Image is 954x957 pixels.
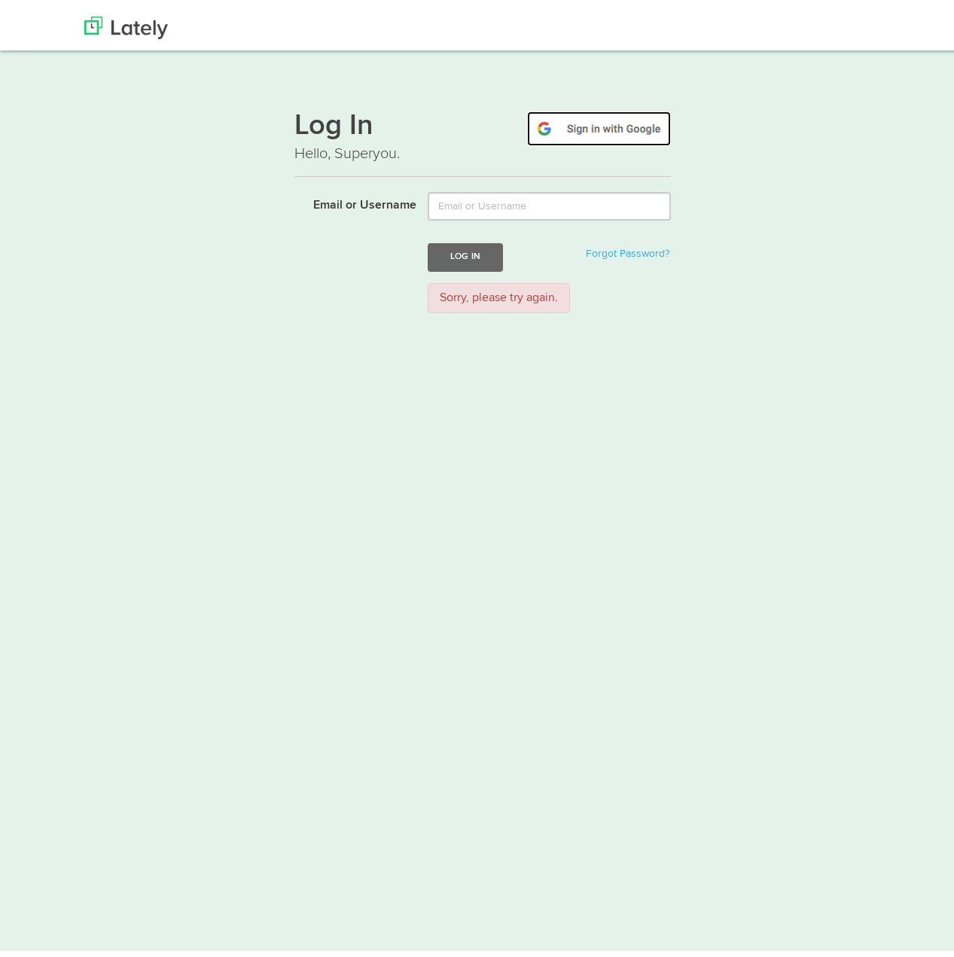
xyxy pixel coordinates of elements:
[84,11,168,34] img: Lately
[294,138,671,160] p: Hello, Superyou.
[428,278,570,309] div: Sorry, please try again.
[294,106,671,138] h1: Log In
[428,187,671,215] input: Email or Username
[283,187,416,209] label: Email or Username
[428,238,503,266] button: Log In
[527,106,671,141] img: google-signin.png
[586,243,669,254] a: Forgot Password?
